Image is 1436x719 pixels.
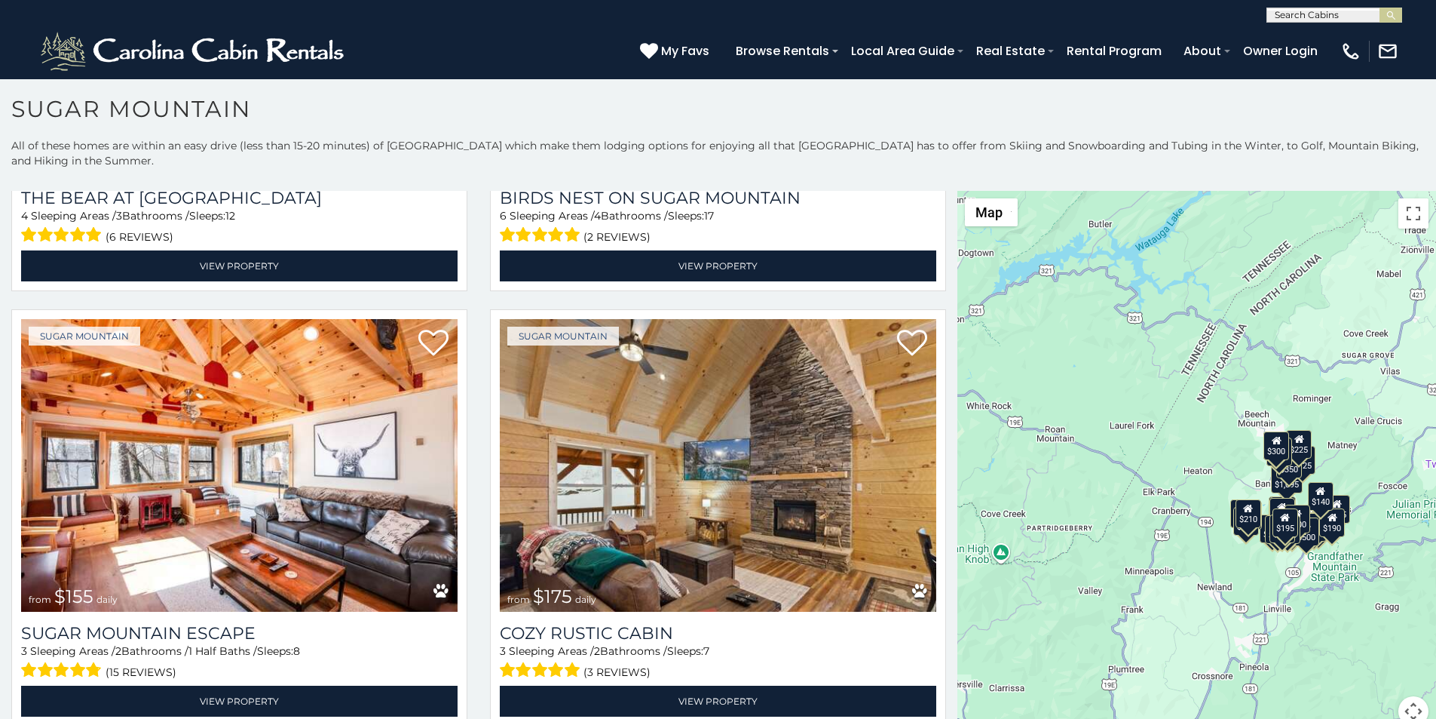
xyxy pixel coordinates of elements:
a: Sugar Mountain [29,327,140,346]
img: White-1-2.png [38,29,351,74]
a: Local Area Guide [844,38,962,64]
div: $200 [1284,505,1310,533]
img: Sugar Mountain Escape [21,319,458,612]
a: Sugar Mountain [507,327,619,346]
span: from [507,594,530,605]
span: 17 [704,209,714,223]
span: 2 [594,644,600,658]
span: Map [975,204,1003,220]
span: $155 [54,585,93,607]
div: $300 [1264,432,1290,460]
div: $240 [1230,499,1256,528]
div: Sleeping Areas / Bathrooms / Sleeps: [21,208,458,247]
div: $125 [1290,446,1315,475]
a: The Bear At [GEOGRAPHIC_DATA] [21,188,458,208]
a: Add to favorites [418,328,449,360]
span: 4 [21,209,28,223]
div: $355 [1234,507,1260,536]
a: Browse Rentals [728,38,837,64]
span: 2 [115,644,121,658]
span: 8 [293,644,300,658]
div: $195 [1301,513,1327,542]
a: About [1176,38,1229,64]
a: Cozy Rustic Cabin [500,623,936,644]
a: View Property [21,250,458,281]
button: Change map style [965,198,1018,226]
div: $1,095 [1271,465,1303,493]
a: Owner Login [1235,38,1325,64]
span: 3 [116,209,122,223]
span: 1 Half Baths / [188,644,257,658]
div: $195 [1272,509,1298,537]
div: $175 [1270,515,1296,543]
a: My Favs [640,41,713,61]
div: Sleeping Areas / Bathrooms / Sleeps: [500,644,936,682]
a: Sugar Mountain Escape [21,623,458,644]
a: View Property [500,250,936,281]
a: Real Estate [969,38,1052,64]
a: Sugar Mountain Escape from $155 daily [21,319,458,612]
div: $225 [1287,430,1312,459]
div: $300 [1269,498,1295,527]
img: phone-regular-white.png [1340,41,1361,62]
a: View Property [500,686,936,717]
div: Sleeping Areas / Bathrooms / Sleeps: [21,644,458,682]
a: Add to favorites [897,328,927,360]
div: $265 [1270,496,1296,525]
div: $190 [1320,509,1346,537]
span: daily [575,594,596,605]
span: daily [96,594,118,605]
div: Sleeping Areas / Bathrooms / Sleeps: [500,208,936,247]
span: (2 reviews) [583,227,651,247]
span: 6 [500,209,507,223]
span: 3 [500,644,506,658]
span: (3 reviews) [583,662,651,682]
span: 4 [594,209,601,223]
a: View Property [21,686,458,717]
span: 12 [225,209,235,223]
div: $155 [1266,515,1291,544]
div: $210 [1235,499,1261,528]
img: mail-regular-white.png [1377,41,1398,62]
h3: The Bear At Sugar Mountain [21,188,458,208]
span: from [29,594,51,605]
span: (6 reviews) [106,227,173,247]
span: (15 reviews) [106,662,176,682]
button: Toggle fullscreen view [1398,198,1428,229]
a: Rental Program [1059,38,1169,64]
div: $190 [1269,496,1294,525]
span: $175 [533,585,572,607]
span: 3 [21,644,27,658]
img: Cozy Rustic Cabin [500,319,936,612]
a: Cozy Rustic Cabin from $175 daily [500,319,936,612]
span: 7 [703,644,709,658]
span: My Favs [661,41,709,60]
div: $155 [1324,495,1350,524]
a: Birds Nest On Sugar Mountain [500,188,936,208]
div: $140 [1308,482,1333,511]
